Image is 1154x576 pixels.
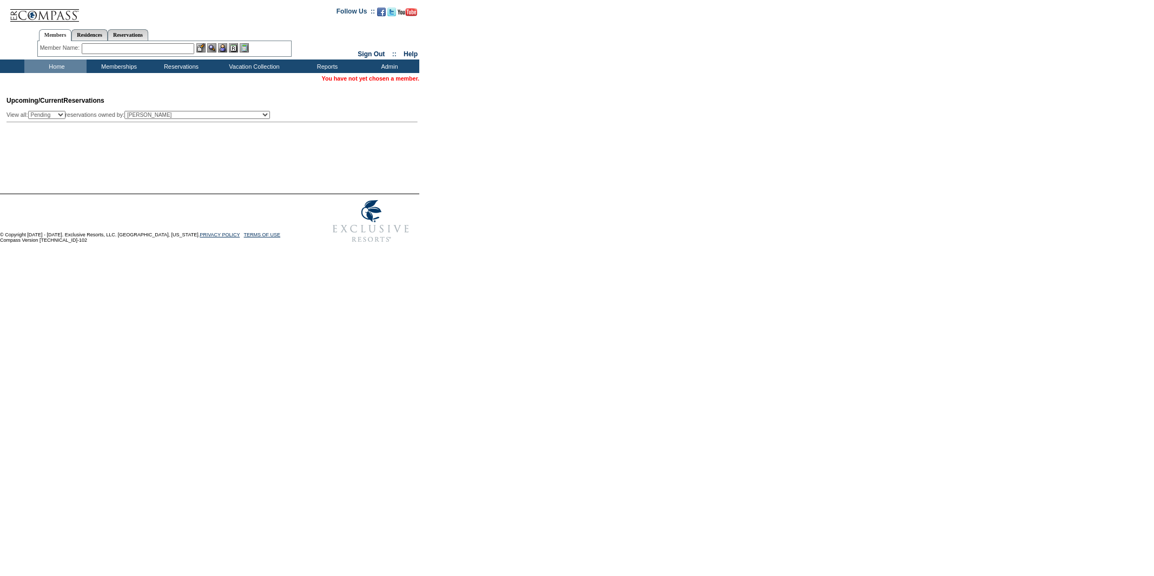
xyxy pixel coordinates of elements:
[240,43,249,52] img: b_calculator.gif
[6,97,63,104] span: Upcoming/Current
[108,29,148,41] a: Reservations
[229,43,238,52] img: Reservations
[358,50,385,58] a: Sign Out
[200,232,240,237] a: PRIVACY POLICY
[40,43,82,52] div: Member Name:
[71,29,108,41] a: Residences
[6,111,275,119] div: View all: reservations owned by:
[377,11,386,17] a: Become our fan on Facebook
[404,50,418,58] a: Help
[149,59,211,73] td: Reservations
[87,59,149,73] td: Memberships
[24,59,87,73] td: Home
[387,11,396,17] a: Follow us on Twitter
[322,194,419,248] img: Exclusive Resorts
[377,8,386,16] img: Become our fan on Facebook
[211,59,295,73] td: Vacation Collection
[392,50,397,58] span: ::
[207,43,216,52] img: View
[322,75,419,82] span: You have not yet chosen a member.
[39,29,72,41] a: Members
[244,232,281,237] a: TERMS OF USE
[357,59,419,73] td: Admin
[6,97,104,104] span: Reservations
[196,43,206,52] img: b_edit.gif
[398,11,417,17] a: Subscribe to our YouTube Channel
[295,59,357,73] td: Reports
[398,8,417,16] img: Subscribe to our YouTube Channel
[387,8,396,16] img: Follow us on Twitter
[337,6,375,19] td: Follow Us ::
[218,43,227,52] img: Impersonate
